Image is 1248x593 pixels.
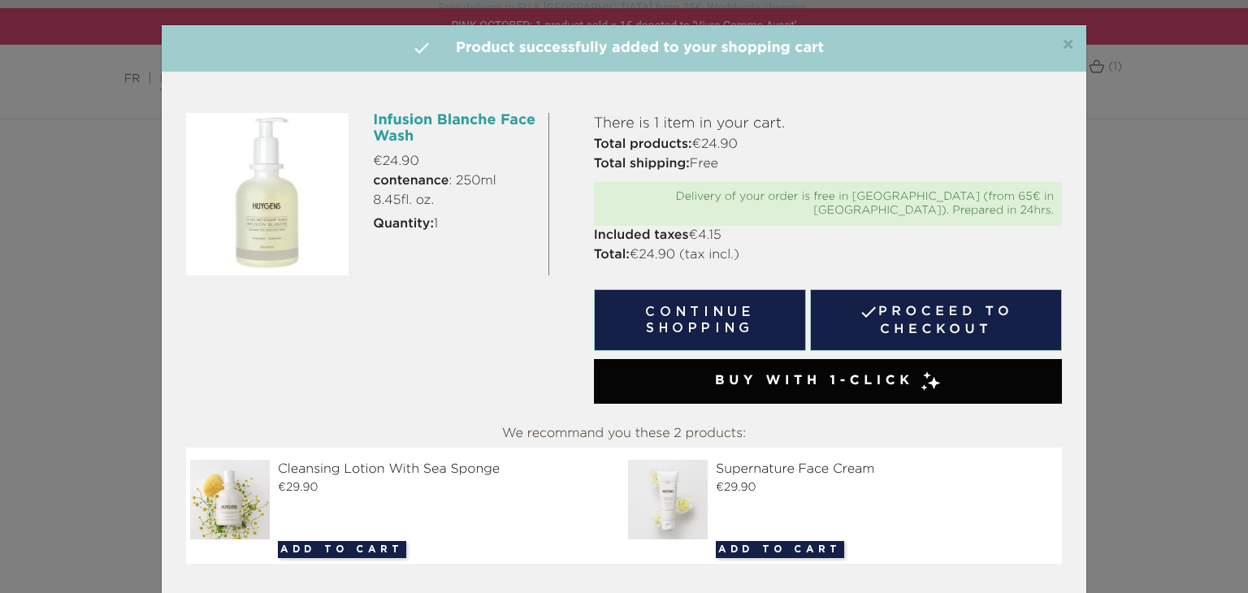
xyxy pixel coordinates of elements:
[594,113,1062,135] p: There is 1 item in your cart.
[278,541,406,558] button: Add to cart
[190,460,620,479] div: Cleansing Lotion With Sea Sponge
[594,154,1062,174] p: Free
[716,541,844,558] button: Add to cart
[1062,36,1074,55] span: ×
[174,37,1074,59] h4: Product successfully added to your shopping cart
[594,229,689,242] strong: Included taxes
[373,175,448,188] strong: contenance
[810,289,1062,351] a: Proceed to checkout
[594,245,1062,265] p: €24.90 (tax incl.)
[373,113,535,145] h6: Infusion Blanche Face Wash
[594,289,807,351] button: Continue shopping
[373,214,535,234] p: 1
[628,479,1058,496] div: €29.90
[190,479,620,496] div: €29.90
[594,249,630,262] strong: Total:
[186,420,1062,448] div: We recommand you these 2 products:
[628,460,1058,479] div: Supernature Face Cream
[594,158,690,171] strong: Total shipping:
[1062,36,1074,55] button: Close
[628,460,714,539] img: Supernature Face Cream
[373,218,434,231] strong: Quantity:
[190,460,276,539] img: Cleansing Lotion With Sea Sponge
[373,152,535,171] p: €24.90
[412,38,431,58] i: 
[594,226,1062,245] p: €4.15
[594,135,1062,154] p: €24.90
[602,190,1054,218] div: Delivery of your order is free in [GEOGRAPHIC_DATA] (from 65€ in [GEOGRAPHIC_DATA]). Prepared in ...
[373,171,535,210] span: : 250ml 8.45fl. oz.
[594,138,692,151] strong: Total products:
